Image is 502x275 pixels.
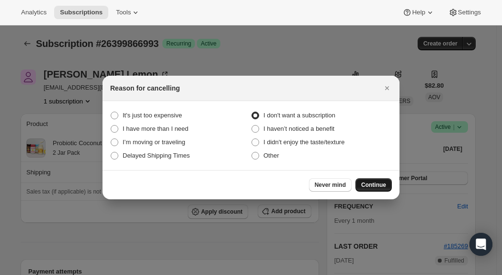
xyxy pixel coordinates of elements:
span: Help [412,9,425,16]
span: I’m moving or traveling [123,138,185,146]
span: Delayed Shipping Times [123,152,190,159]
button: Continue [355,178,392,192]
span: I didn't enjoy the taste/texture [263,138,344,146]
button: Close [380,81,394,95]
button: Analytics [15,6,52,19]
div: Open Intercom Messenger [469,233,492,256]
span: Never mind [315,181,346,189]
span: Tools [116,9,131,16]
span: I don't want a subscription [263,112,335,119]
span: I haven’t noticed a benefit [263,125,334,132]
span: It's just too expensive [123,112,182,119]
span: Settings [458,9,481,16]
span: Analytics [21,9,46,16]
span: I have more than I need [123,125,188,132]
span: Other [263,152,279,159]
button: Never mind [309,178,352,192]
button: Settings [443,6,487,19]
button: Help [397,6,440,19]
span: Continue [361,181,386,189]
button: Tools [110,6,146,19]
span: Subscriptions [60,9,103,16]
button: Subscriptions [54,6,108,19]
h2: Reason for cancelling [110,83,180,93]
